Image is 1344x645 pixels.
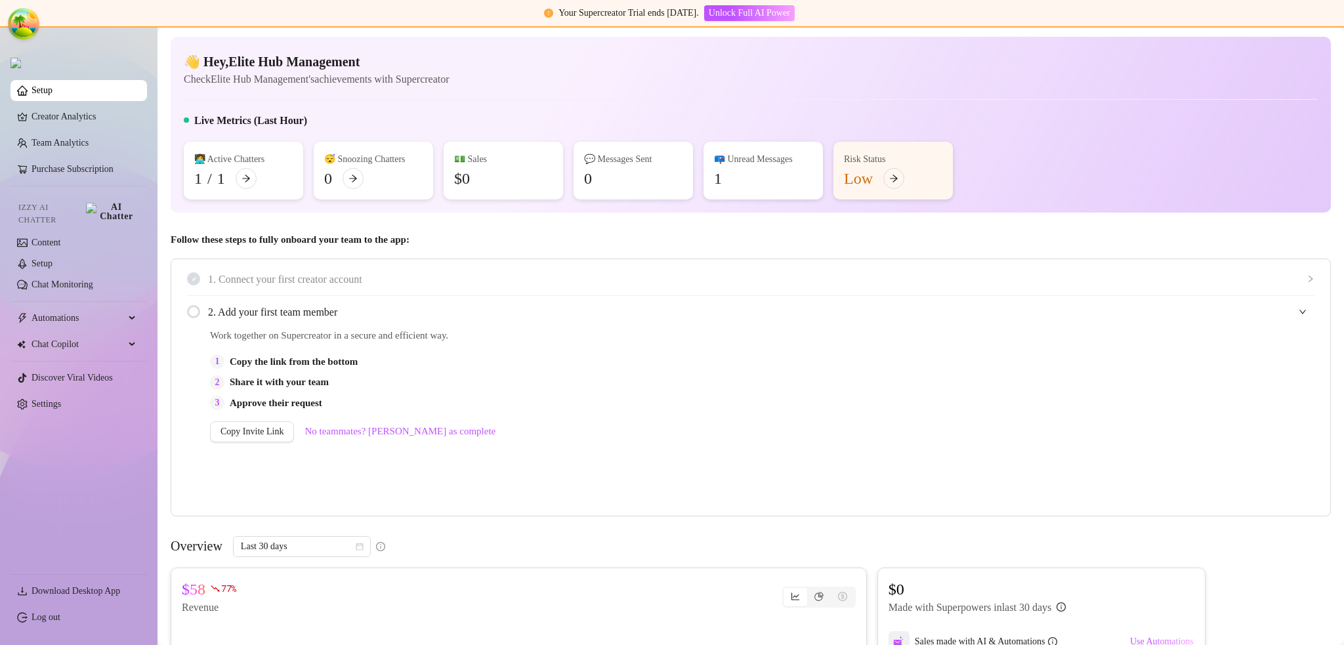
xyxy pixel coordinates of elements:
[17,586,28,596] span: download
[171,536,222,556] article: Overview
[704,5,795,21] button: Unlock Full AI Power
[584,168,592,189] div: 0
[31,159,136,180] a: Purchase Subscription
[31,138,89,148] a: Team Analytics
[194,168,202,189] div: 1
[182,600,236,615] article: Revenue
[211,584,220,593] span: fall
[31,259,52,268] a: Setup
[324,168,332,189] div: 0
[714,152,812,167] div: 📪 Unread Messages
[210,328,1019,344] span: Work together on Supercreator in a secure and efficient way.
[171,234,409,245] strong: Follow these steps to fully onboard your team to the app:
[31,308,125,329] span: Automations
[31,586,120,596] span: Download Desktop App
[1057,602,1066,612] span: info-circle
[220,427,283,437] span: Copy Invite Link
[709,8,790,18] span: Unlock Full AI Power
[241,174,251,183] span: arrow-right
[31,373,113,383] a: Discover Viral Videos
[208,304,1314,320] span: 2. Add your first team member
[782,587,856,608] div: segmented control
[544,9,553,18] span: exclamation-circle
[324,152,423,167] div: 😴 Snoozing Chatters
[31,85,52,95] a: Setup
[230,398,322,408] strong: Approve their request
[230,377,329,387] strong: Share it with your team
[194,113,307,129] h5: Live Metrics (Last Hour)
[704,8,795,18] a: Unlock Full AI Power
[714,168,722,189] div: 1
[889,579,1066,600] article: $0
[838,592,847,601] span: dollar-circle
[187,296,1314,328] div: 2. Add your first team member
[1307,275,1314,283] span: collapsed
[10,58,21,68] img: logo.svg
[17,313,28,323] span: thunderbolt
[210,375,224,390] div: 2
[844,152,942,167] div: Risk Status
[304,424,495,440] a: No teammates? [PERSON_NAME] as complete
[184,71,450,87] article: Check Elite Hub Management's achievements with Supercreator
[454,152,553,167] div: 💵 Sales
[1299,308,1307,316] span: expanded
[558,8,699,18] span: Your Supercreator Trial ends [DATE].
[86,203,136,221] img: AI Chatter
[217,168,225,189] div: 1
[889,174,898,183] span: arrow-right
[241,537,363,556] span: Last 30 days
[1052,328,1314,496] iframe: Adding Team Members
[208,271,1314,287] span: 1. Connect your first creator account
[31,238,60,247] a: Content
[17,340,26,349] img: Chat Copilot
[210,421,294,442] button: Copy Invite Link
[210,354,224,369] div: 1
[31,334,125,355] span: Chat Copilot
[210,396,224,410] div: 3
[31,612,60,622] a: Log out
[31,280,93,289] a: Chat Monitoring
[182,579,205,600] article: $58
[791,592,800,601] span: line-chart
[31,399,61,409] a: Settings
[454,168,470,189] div: $0
[356,543,364,551] span: calendar
[18,201,81,226] span: Izzy AI Chatter
[814,592,824,601] span: pie-chart
[348,174,358,183] span: arrow-right
[221,582,236,594] span: 77 %
[10,10,37,37] button: Open Tanstack query devtools
[194,152,293,167] div: 👩‍💻 Active Chatters
[230,356,358,367] strong: Copy the link from the bottom
[184,52,450,71] h4: 👋 Hey, Elite Hub Management
[584,152,682,167] div: 💬 Messages Sent
[889,600,1051,615] article: Made with Superpowers in last 30 days
[31,106,136,127] a: Creator Analytics
[187,263,1314,295] div: 1. Connect your first creator account
[376,542,385,551] span: info-circle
